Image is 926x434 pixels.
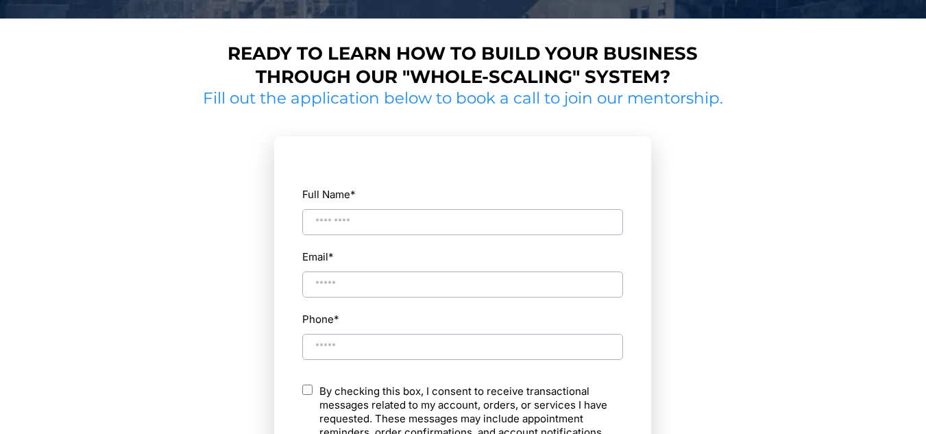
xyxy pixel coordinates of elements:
[228,43,698,88] strong: Ready to learn how to build your business through our "whole-scaling" system?
[302,185,623,204] label: Full Name
[198,88,729,109] h2: Fill out the application below to book a call to join our mentorship.
[302,310,623,328] label: Phone
[302,248,334,266] label: Email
